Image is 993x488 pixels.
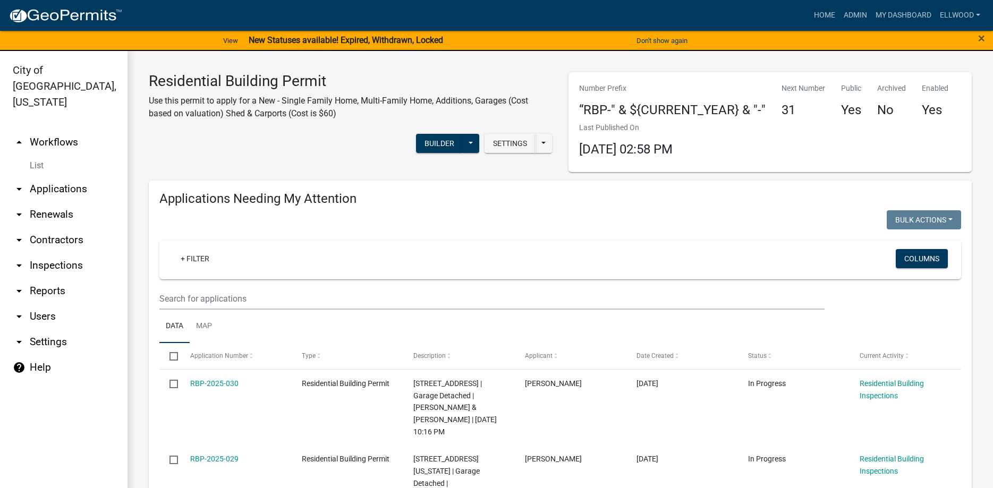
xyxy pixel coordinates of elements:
h3: Residential Building Permit [149,72,553,90]
datatable-header-cell: Description [403,343,515,369]
span: Status [748,352,767,359]
button: Close [978,32,985,45]
i: arrow_drop_down [13,336,26,348]
a: View [219,32,242,49]
a: Ellwood [936,5,984,25]
button: Settings [485,134,536,153]
i: arrow_drop_up [13,136,26,149]
i: arrow_drop_down [13,208,26,221]
h4: No [877,102,906,118]
span: In Progress [748,379,786,388]
datatable-header-cell: Application Number [180,343,291,369]
span: In Progress [748,455,786,463]
i: arrow_drop_down [13,234,26,246]
span: Description [413,352,446,359]
i: arrow_drop_down [13,183,26,195]
h4: 31 [782,102,825,118]
p: Next Number [782,83,825,94]
a: Residential Building Inspections [860,379,924,400]
span: Residential Building Permit [302,455,389,463]
datatable-header-cell: Current Activity [850,343,961,369]
span: Applicant [525,352,553,359]
h4: Yes [922,102,948,118]
p: Enabled [922,83,948,94]
a: Home [810,5,839,25]
span: 08/15/2025 [636,379,658,388]
a: Map [190,310,218,344]
datatable-header-cell: Date Created [626,343,738,369]
p: Last Published On [579,122,673,133]
h4: Applications Needing My Attention [159,191,961,207]
button: Don't show again [632,32,692,49]
button: Bulk Actions [887,210,961,229]
i: arrow_drop_down [13,285,26,297]
i: arrow_drop_down [13,310,26,323]
span: Current Activity [860,352,904,359]
button: Builder [416,134,463,153]
a: + Filter [172,249,218,268]
a: My Dashboard [871,5,936,25]
span: Matt Heil [525,379,582,388]
h4: Yes [841,102,861,118]
p: Archived [877,83,906,94]
p: Public [841,83,861,94]
datatable-header-cell: Type [291,343,403,369]
a: RBP-2025-029 [190,455,239,463]
input: Search for applications [159,288,825,310]
a: Residential Building Inspections [860,455,924,475]
span: × [978,31,985,46]
a: Data [159,310,190,344]
i: arrow_drop_down [13,259,26,272]
span: Application Number [190,352,248,359]
datatable-header-cell: Select [159,343,180,369]
span: [DATE] 02:58 PM [579,142,673,157]
i: help [13,361,26,374]
p: Use this permit to apply for a New - Single Family Home, Multi-Family Home, Additions, Garages (C... [149,95,553,120]
a: Admin [839,5,871,25]
span: Date Created [636,352,674,359]
h4: “RBP-" & ${CURRENT_YEAR} & "-" [579,102,766,118]
span: 608 FRONT ST S | Garage Detached | JUSTIN & RENEE DEZEEUW | 08/20/2025 10:16 PM [413,379,497,436]
span: 08/13/2025 [636,455,658,463]
a: RBP-2025-030 [190,379,239,388]
strong: New Statuses available! Expired, Withdrawn, Locked [249,35,443,45]
span: Residential Building Permit [302,379,389,388]
button: Columns [896,249,948,268]
span: Type [302,352,316,359]
p: Number Prefix [579,83,766,94]
datatable-header-cell: Applicant [515,343,626,369]
datatable-header-cell: Status [738,343,850,369]
span: Lucas Pehling [525,455,582,463]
